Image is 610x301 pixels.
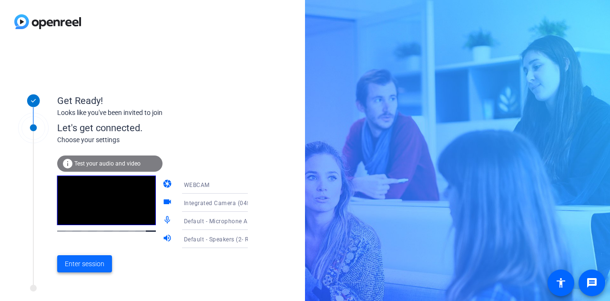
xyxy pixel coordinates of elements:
[184,217,427,225] span: Default - Microphone Array (2- Intel® Smart Sound Technology for Digital Microphones)
[65,259,104,269] span: Enter session
[163,233,174,245] mat-icon: volume_up
[163,197,174,208] mat-icon: videocam
[74,160,141,167] span: Test your audio and video
[57,121,267,135] div: Let's get connected.
[57,255,112,272] button: Enter session
[163,215,174,227] mat-icon: mic_none
[57,93,248,108] div: Get Ready!
[57,108,248,118] div: Looks like you've been invited to join
[586,277,598,289] mat-icon: message
[163,179,174,190] mat-icon: camera
[184,235,294,243] span: Default - Speakers (2- Realtek(R) Audio)
[62,158,73,169] mat-icon: info
[184,182,210,188] span: WEBCAM
[57,135,267,145] div: Choose your settings
[184,199,271,207] span: Integrated Camera (04f2:b71c)
[555,277,567,289] mat-icon: accessibility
